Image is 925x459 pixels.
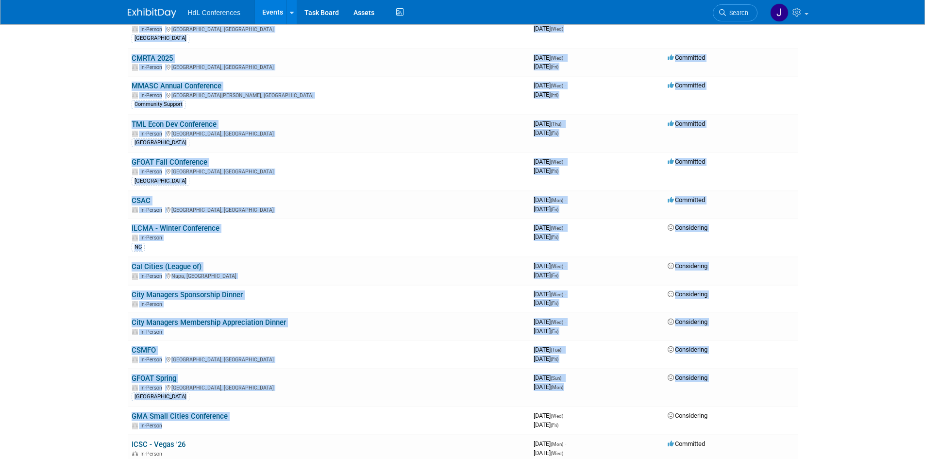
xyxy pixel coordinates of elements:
a: City Managers Sponsorship Dinner [132,290,243,299]
span: Committed [668,120,705,127]
img: In-Person Event [132,301,138,306]
span: (Fri) [551,423,558,428]
span: Committed [668,196,705,204]
span: [DATE] [534,440,566,447]
span: (Fri) [551,301,558,306]
span: [DATE] [534,54,566,61]
a: City Managers Membership Appreciation Dinner [132,318,286,327]
span: (Fri) [551,92,558,98]
span: In-Person [140,26,165,33]
span: Considering [668,412,707,419]
div: [GEOGRAPHIC_DATA], [GEOGRAPHIC_DATA] [132,63,526,70]
img: In-Person Event [132,423,138,427]
span: [DATE] [534,272,558,279]
img: In-Person Event [132,385,138,390]
span: (Wed) [551,55,563,61]
span: In-Person [140,423,165,429]
div: [GEOGRAPHIC_DATA] [132,138,189,147]
span: Considering [668,262,707,270]
span: (Fri) [551,329,558,334]
span: [DATE] [534,374,564,381]
span: - [563,120,564,127]
span: Considering [668,224,707,231]
span: In-Person [140,273,165,279]
span: (Wed) [551,83,563,88]
span: In-Person [140,451,165,457]
img: In-Person Event [132,92,138,97]
span: (Fri) [551,169,558,174]
span: Search [726,9,748,17]
span: - [565,54,566,61]
img: In-Person Event [132,329,138,334]
span: [DATE] [534,290,566,298]
span: - [565,158,566,165]
span: [DATE] [534,262,566,270]
span: In-Person [140,207,165,213]
span: (Fri) [551,64,558,69]
span: - [565,224,566,231]
span: Committed [668,54,705,61]
img: In-Person Event [132,26,138,31]
span: (Fri) [551,357,558,362]
span: Considering [668,374,707,381]
span: [DATE] [534,158,566,165]
a: CMRTA 2025 [132,54,173,63]
span: [DATE] [534,299,558,306]
span: (Wed) [551,413,563,419]
span: [DATE] [534,327,558,335]
a: ICSC - Vegas '26 [132,440,185,449]
a: Cal Cities (League of) [132,262,202,271]
div: [GEOGRAPHIC_DATA][PERSON_NAME], [GEOGRAPHIC_DATA] [132,91,526,99]
span: [DATE] [534,205,558,213]
span: (Fri) [551,273,558,278]
span: Committed [668,158,705,165]
span: (Fri) [551,207,558,212]
span: In-Person [140,301,165,307]
img: Johnny Nguyen [770,3,789,22]
span: Committed [668,82,705,89]
span: [DATE] [534,224,566,231]
span: [DATE] [534,91,558,98]
img: In-Person Event [132,64,138,69]
img: In-Person Event [132,235,138,239]
span: (Fri) [551,131,558,136]
span: (Wed) [551,159,563,165]
span: [DATE] [534,167,558,174]
span: (Mon) [551,442,563,447]
span: In-Person [140,385,165,391]
span: [DATE] [534,355,558,362]
span: - [563,374,564,381]
a: CSMFO [132,346,156,355]
span: In-Person [140,357,165,363]
img: ExhibitDay [128,8,176,18]
img: In-Person Event [132,357,138,361]
div: Community Support [132,100,185,109]
span: (Thu) [551,121,561,127]
div: [GEOGRAPHIC_DATA], [GEOGRAPHIC_DATA] [132,205,526,213]
div: [GEOGRAPHIC_DATA], [GEOGRAPHIC_DATA] [132,25,526,33]
span: Considering [668,346,707,353]
span: Considering [668,290,707,298]
span: In-Person [140,92,165,99]
span: (Wed) [551,451,563,456]
div: [GEOGRAPHIC_DATA], [GEOGRAPHIC_DATA] [132,167,526,175]
span: [DATE] [534,196,566,204]
span: - [565,318,566,325]
span: In-Person [140,131,165,137]
span: - [565,412,566,419]
span: - [563,346,564,353]
div: [GEOGRAPHIC_DATA] [132,392,189,401]
span: (Mon) [551,385,563,390]
span: (Wed) [551,320,563,325]
span: [DATE] [534,318,566,325]
div: [GEOGRAPHIC_DATA] [132,177,189,186]
span: - [565,82,566,89]
a: MMASC Annual Conference [132,82,221,90]
span: Committed [668,440,705,447]
a: TML Econ Dev Conference [132,120,217,129]
span: - [565,262,566,270]
span: [DATE] [534,63,558,70]
div: Napa, [GEOGRAPHIC_DATA] [132,272,526,279]
span: [DATE] [534,449,563,457]
span: (Wed) [551,292,563,297]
